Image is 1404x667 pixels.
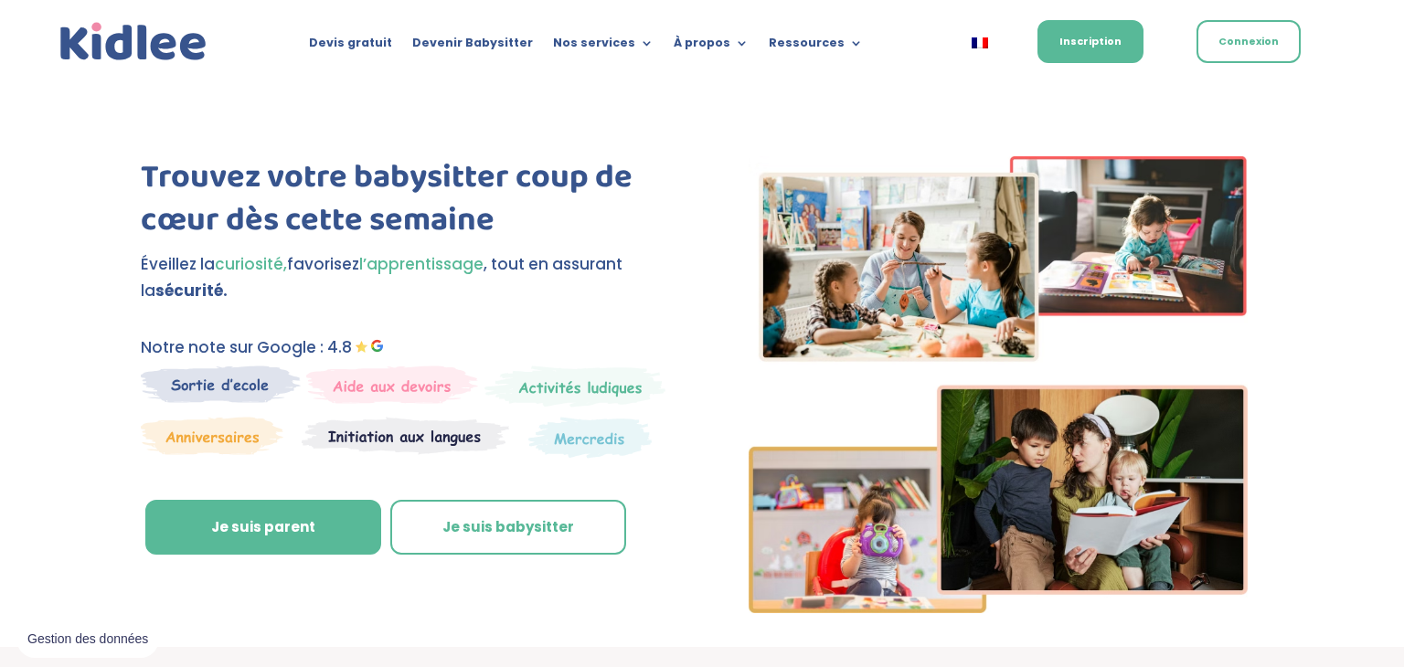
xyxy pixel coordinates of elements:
[769,37,863,57] a: Ressources
[412,37,533,57] a: Devenir Babysitter
[27,631,148,648] span: Gestion des données
[749,597,1248,619] picture: Imgs-2
[553,37,654,57] a: Nos services
[306,365,478,404] img: weekends
[141,251,672,304] p: Éveillez la favorisez , tout en assurant la
[141,156,672,251] h1: Trouvez votre babysitter coup de cœur dès cette semaine
[302,417,509,455] img: Atelier thematique
[1037,20,1143,63] a: Inscription
[16,620,159,659] button: Gestion des données
[141,365,301,403] img: Sortie decole
[484,365,665,408] img: Mercredi
[1197,20,1301,63] a: Connexion
[972,37,988,48] img: Français
[141,417,283,455] img: Anniversaire
[141,334,672,361] p: Notre note sur Google : 4.8
[145,500,381,555] a: Je suis parent
[309,37,392,57] a: Devis gratuit
[390,500,626,555] a: Je suis babysitter
[215,253,287,275] span: curiosité,
[56,18,211,66] img: logo_kidlee_bleu
[674,37,749,57] a: À propos
[155,280,228,302] strong: sécurité.
[528,417,652,459] img: Thematique
[56,18,211,66] a: Kidlee Logo
[359,253,484,275] span: l’apprentissage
